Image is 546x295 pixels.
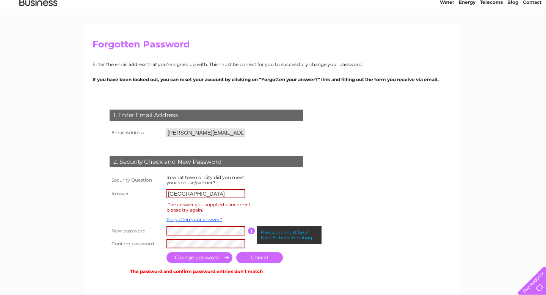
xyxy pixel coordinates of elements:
[257,226,322,244] div: Password must be at least 6 characters long
[108,127,165,139] th: Email Address
[403,4,455,13] a: 0333 014 3131
[166,201,252,214] div: The answer you supplied is incorrect, please try again.
[248,228,255,234] input: Information
[166,217,222,222] a: Forgotten your answer?
[108,237,165,251] th: Confirm password
[93,61,453,68] p: Enter the email address that you're signed up with. This must be correct for you to successfully ...
[236,252,283,263] a: Cancel
[94,4,453,37] div: Clear Business is a trading name of Verastar Limited (registered in [GEOGRAPHIC_DATA] No. 3667643...
[110,110,303,121] div: 1. Enter Email Address
[19,20,58,43] img: logo.png
[108,265,285,276] td: The password and confirm password entries don’t match
[523,32,541,38] a: Contact
[440,32,454,38] a: Water
[110,156,303,168] div: 2. Security Check and New Password
[166,252,232,263] input: Submit
[507,32,518,38] a: Blog
[93,76,453,83] p: If you have been locked out, you can reset your account by clicking on “Forgotten your answer?” l...
[108,173,165,187] th: Security Question
[480,32,503,38] a: Telecoms
[108,187,165,200] th: Answer
[166,174,244,185] label: In what town or city did you meet your spouse/partner?
[459,32,475,38] a: Energy
[93,39,453,53] h2: Forgotten Password
[108,224,165,237] th: New password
